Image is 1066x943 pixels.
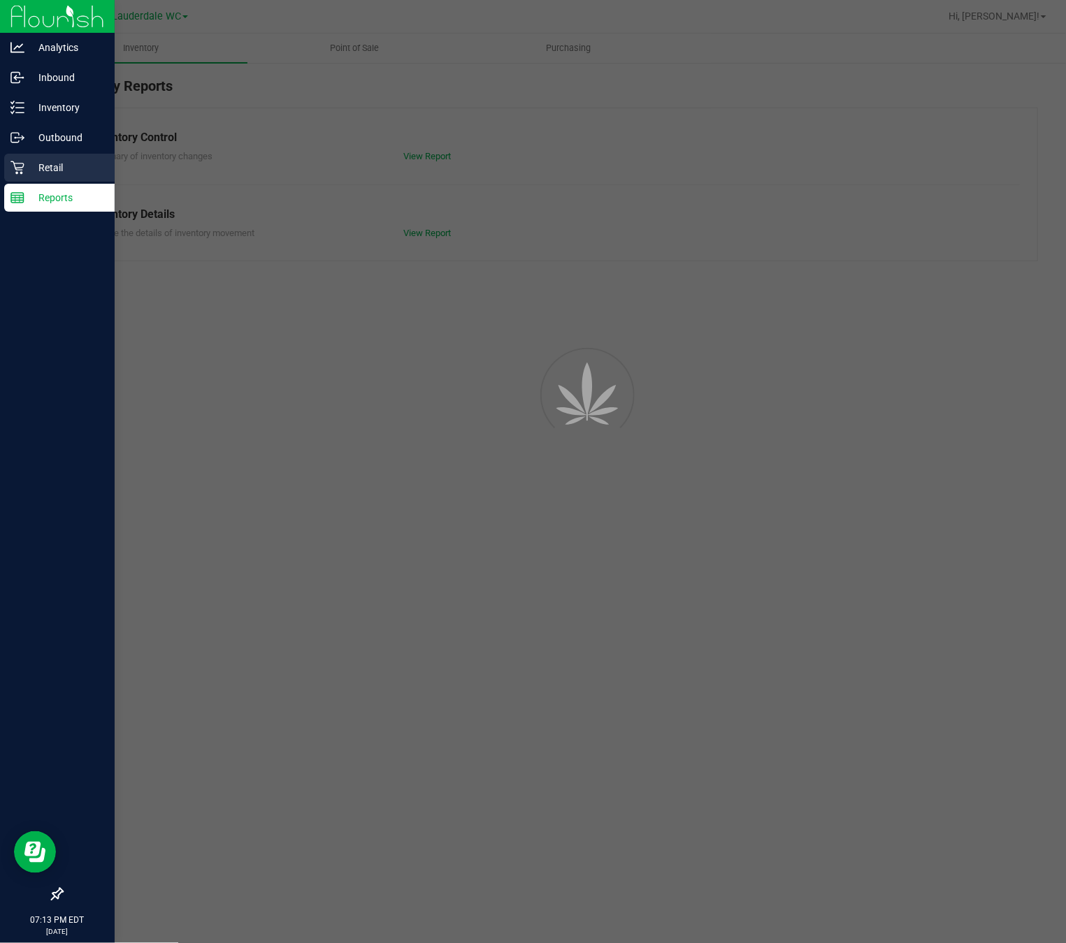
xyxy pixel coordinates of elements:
[10,191,24,205] inline-svg: Reports
[24,189,108,206] p: Reports
[24,159,108,176] p: Retail
[24,129,108,146] p: Outbound
[10,71,24,85] inline-svg: Inbound
[10,101,24,115] inline-svg: Inventory
[24,69,108,86] p: Inbound
[14,831,56,873] iframe: Resource center
[10,161,24,175] inline-svg: Retail
[24,99,108,116] p: Inventory
[6,926,108,937] p: [DATE]
[6,914,108,926] p: 07:13 PM EDT
[10,41,24,54] inline-svg: Analytics
[10,131,24,145] inline-svg: Outbound
[24,39,108,56] p: Analytics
